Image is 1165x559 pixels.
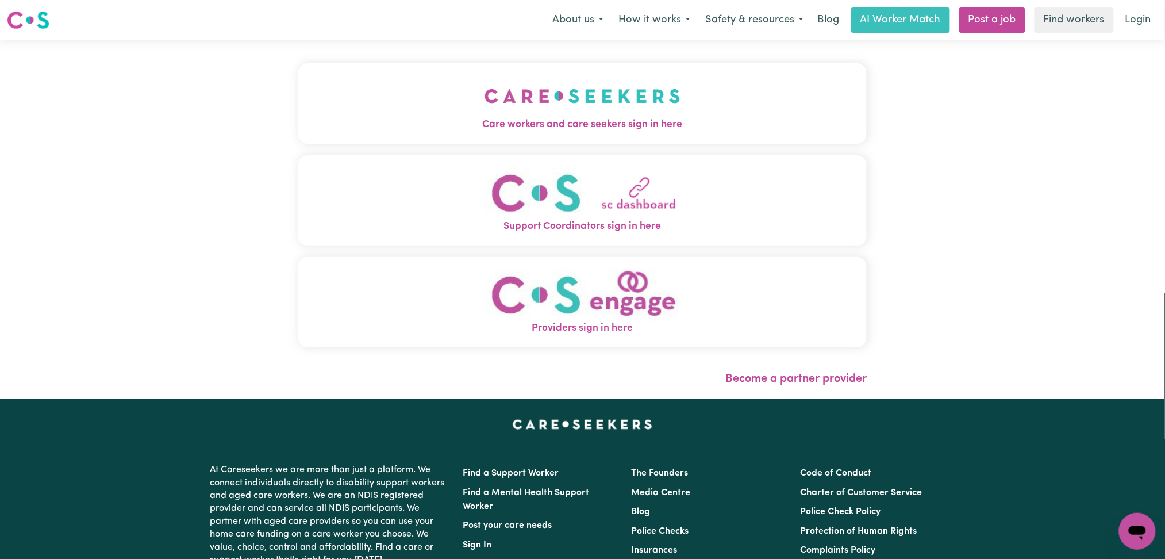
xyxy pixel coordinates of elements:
span: Providers sign in here [298,321,867,336]
a: Blog [632,507,651,516]
img: Careseekers logo [7,10,49,30]
iframe: Button to launch messaging window [1119,513,1156,550]
a: Find a Support Worker [463,469,559,478]
a: Careseekers home page [513,420,652,429]
a: AI Worker Match [851,7,950,33]
a: Charter of Customer Service [800,488,922,497]
a: Find workers [1035,7,1114,33]
a: Post your care needs [463,521,552,530]
a: Complaints Policy [800,546,875,555]
button: How it works [611,8,698,32]
a: Police Checks [632,527,689,536]
a: Protection of Human Rights [800,527,917,536]
a: Media Centre [632,488,691,497]
a: Become a partner provider [725,373,867,385]
a: The Founders [632,469,689,478]
button: Care workers and care seekers sign in here [298,63,867,144]
a: Find a Mental Health Support Worker [463,488,590,511]
button: Providers sign in here [298,257,867,347]
button: Support Coordinators sign in here [298,155,867,246]
a: Insurances [632,546,678,555]
a: Login [1118,7,1158,33]
a: Careseekers logo [7,7,49,33]
button: Safety & resources [698,8,811,32]
a: Code of Conduct [800,469,871,478]
button: About us [545,8,611,32]
a: Sign In [463,541,492,550]
a: Police Check Policy [800,507,881,516]
span: Support Coordinators sign in here [298,219,867,234]
a: Blog [811,7,847,33]
span: Care workers and care seekers sign in here [298,117,867,132]
a: Post a job [959,7,1025,33]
